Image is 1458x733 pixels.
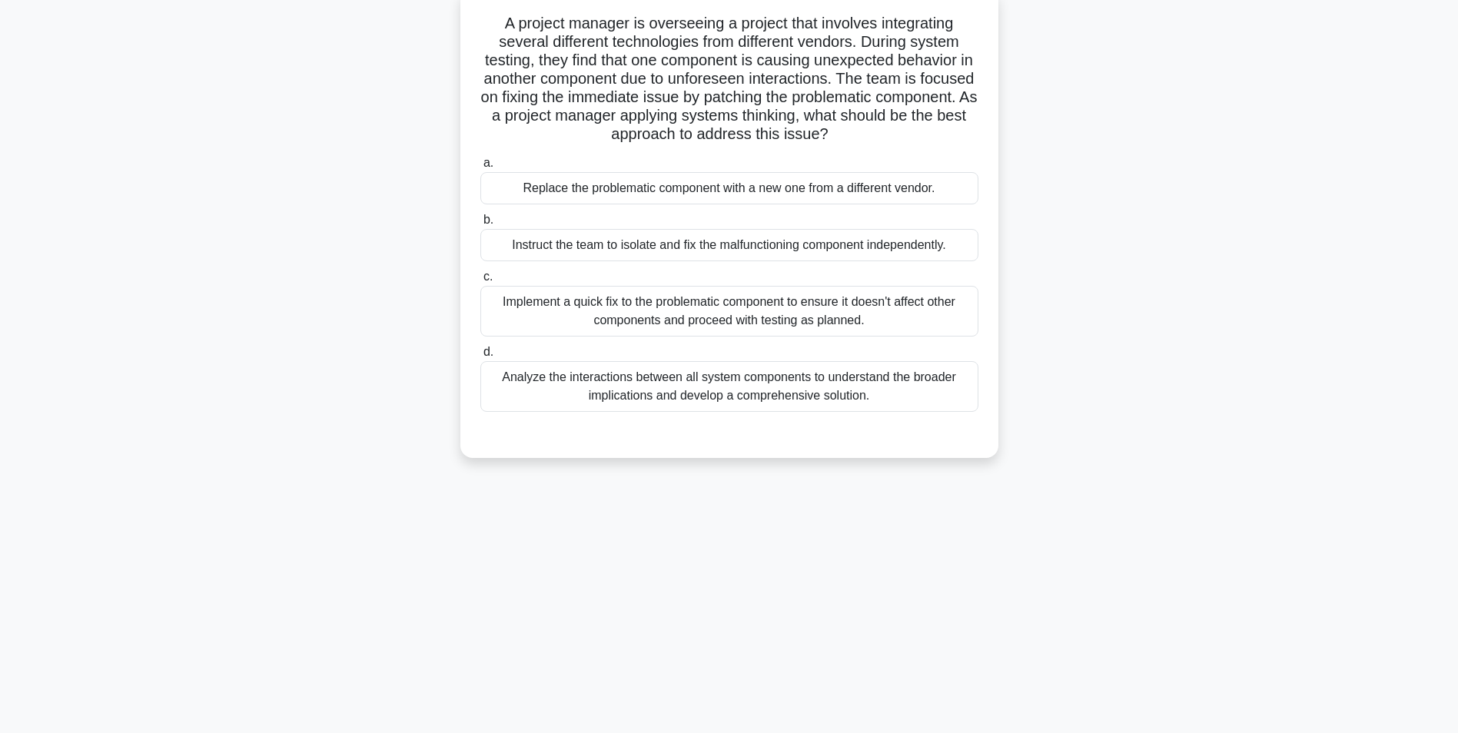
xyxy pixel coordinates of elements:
div: Instruct the team to isolate and fix the malfunctioning component independently. [480,229,978,261]
span: b. [483,213,493,226]
span: d. [483,345,493,358]
div: Implement a quick fix to the problematic component to ensure it doesn't affect other components a... [480,286,978,337]
h5: A project manager is overseeing a project that involves integrating several different technologie... [479,14,980,144]
span: a. [483,156,493,169]
span: c. [483,270,493,283]
div: Analyze the interactions between all system components to understand the broader implications and... [480,361,978,412]
div: Replace the problematic component with a new one from a different vendor. [480,172,978,204]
